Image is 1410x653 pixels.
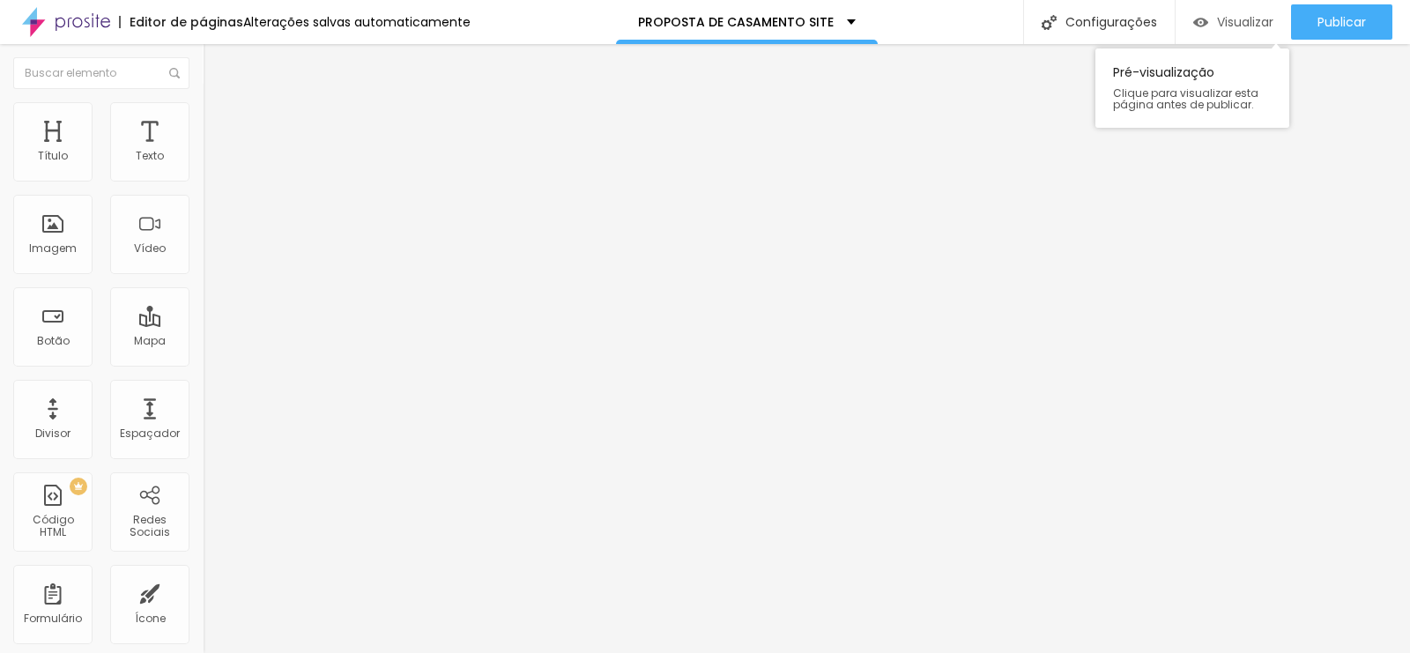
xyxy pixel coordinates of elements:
font: Texto [136,148,164,163]
font: PROPOSTA DE CASAMENTO SITE [638,13,834,31]
font: Divisor [35,426,70,441]
font: Mapa [134,333,166,348]
font: Pré-visualização [1113,63,1214,81]
input: Buscar elemento [13,57,189,89]
img: view-1.svg [1193,15,1208,30]
img: Ícone [169,68,180,78]
button: Visualizar [1176,4,1291,40]
font: Título [38,148,68,163]
font: Redes Sociais [130,512,170,539]
font: Vídeo [134,241,166,256]
font: Formulário [24,611,82,626]
font: Visualizar [1217,13,1273,31]
font: Editor de páginas [130,13,243,31]
font: Alterações salvas automaticamente [243,13,471,31]
font: Botão [37,333,70,348]
font: Configurações [1065,13,1157,31]
button: Publicar [1291,4,1392,40]
font: Clique para visualizar esta página antes de publicar. [1113,85,1258,112]
img: Ícone [1042,15,1057,30]
font: Espaçador [120,426,180,441]
iframe: Editor [203,44,1410,653]
font: Publicar [1317,13,1366,31]
font: Imagem [29,241,77,256]
font: Código HTML [33,512,74,539]
font: Ícone [135,611,166,626]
